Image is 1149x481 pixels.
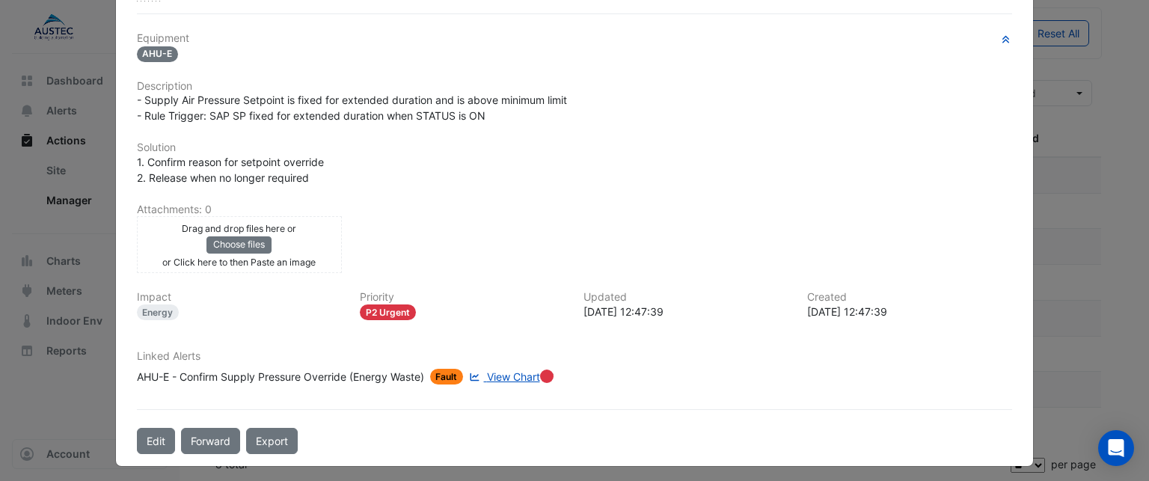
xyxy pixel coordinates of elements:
small: Drag and drop files here or [182,223,296,234]
div: Energy [137,304,180,320]
div: AHU-E - Confirm Supply Pressure Override (Energy Waste) [137,369,424,385]
span: - Supply Air Pressure Setpoint is fixed for extended duration and is above minimum limit - Rule T... [137,94,567,122]
a: View Chart [466,369,539,385]
h6: Updated [583,291,789,304]
h6: Created [807,291,1013,304]
div: Tooltip anchor [540,370,554,383]
button: Edit [137,428,175,454]
button: Forward [181,428,240,454]
div: Open Intercom Messenger [1098,430,1134,466]
span: AHU-E [137,46,179,62]
h6: Solution [137,141,1013,154]
h6: Linked Alerts [137,350,1013,363]
div: [DATE] 12:47:39 [807,304,1013,319]
div: P2 Urgent [360,304,416,320]
h6: Attachments: 0 [137,203,1013,216]
span: View Chart [487,370,540,383]
h6: Description [137,80,1013,93]
h6: Equipment [137,32,1013,45]
span: 1. Confirm reason for setpoint override 2. Release when no longer required [137,156,324,184]
a: Export [246,428,298,454]
small: or Click here to then Paste an image [162,257,316,268]
button: Choose files [206,236,272,253]
h6: Impact [137,291,343,304]
span: Fault [430,369,464,385]
div: [DATE] 12:47:39 [583,304,789,319]
h6: Priority [360,291,566,304]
